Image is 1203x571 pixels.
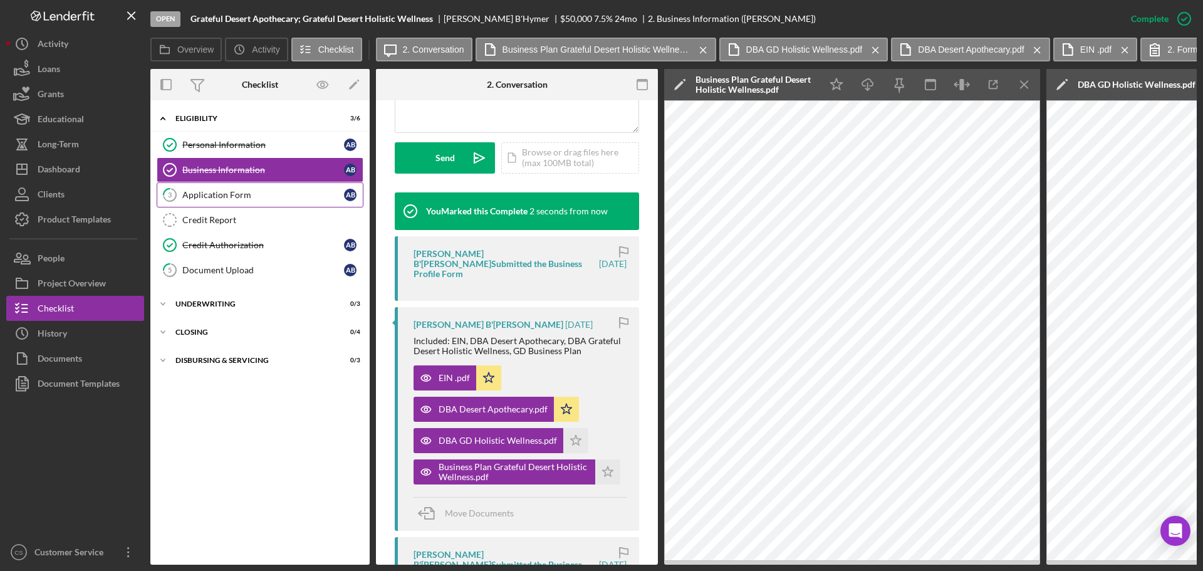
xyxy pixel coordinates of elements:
[1080,45,1112,55] label: EIN .pdf
[6,182,144,207] button: Clients
[376,38,472,61] button: 2. Conversation
[719,38,888,61] button: DBA GD Holistic Wellness.pdf
[6,207,144,232] button: Product Templates
[318,45,354,55] label: Checklist
[414,365,501,390] button: EIN .pdf
[175,357,329,364] div: Disbursing & Servicing
[414,428,588,453] button: DBA GD Holistic Wellness.pdf
[6,246,144,271] button: People
[225,38,288,61] button: Activity
[344,264,357,276] div: A B
[182,215,363,225] div: Credit Report
[444,14,560,24] div: [PERSON_NAME] B'Hymer
[177,45,214,55] label: Overview
[344,239,357,251] div: A B
[38,31,68,60] div: Activity
[242,80,278,90] div: Checklist
[6,346,144,371] a: Documents
[1131,6,1169,31] div: Complete
[182,240,344,250] div: Credit Authorization
[503,45,690,55] label: Business Plan Grateful Desert Holistic Wellness.pdf
[344,189,357,201] div: A B
[1160,516,1190,546] div: Open Intercom Messenger
[918,45,1024,55] label: DBA Desert Apothecary.pdf
[565,320,593,330] time: 2025-09-12 17:50
[182,140,344,150] div: Personal Information
[252,45,279,55] label: Activity
[6,296,144,321] button: Checklist
[414,397,579,422] button: DBA Desert Apothecary.pdf
[38,182,65,210] div: Clients
[648,14,816,24] div: 2. Business Information ([PERSON_NAME])
[38,296,74,324] div: Checklist
[38,371,120,399] div: Document Templates
[6,321,144,346] button: History
[560,13,592,24] span: $50,000
[344,164,357,176] div: A B
[14,549,23,556] text: CS
[6,540,144,565] button: CSCustomer Service
[599,259,627,269] time: 2025-09-12 18:15
[1053,38,1138,61] button: EIN .pdf
[439,462,589,482] div: Business Plan Grateful Desert Holistic Wellness.pdf
[150,11,180,27] div: Open
[414,249,597,279] div: [PERSON_NAME] B'[PERSON_NAME] Submitted the Business Profile Form
[6,107,144,132] a: Educational
[338,357,360,364] div: 0 / 3
[168,191,172,199] tspan: 3
[1078,80,1195,90] div: DBA GD Holistic Wellness.pdf
[182,165,344,175] div: Business Information
[439,436,557,446] div: DBA GD Holistic Wellness.pdf
[6,56,144,81] button: Loans
[435,142,455,174] div: Send
[190,14,433,24] b: Grateful Desert Apothecary; Grateful Desert Holistic Wellness
[403,45,464,55] label: 2. Conversation
[6,271,144,296] button: Project Overview
[38,81,64,110] div: Grants
[6,81,144,107] button: Grants
[175,300,329,308] div: Underwriting
[38,107,84,135] div: Educational
[1167,45,1197,55] label: 2. Form
[38,346,82,374] div: Documents
[338,300,360,308] div: 0 / 3
[414,459,620,485] button: Business Plan Grateful Desert Holistic Wellness.pdf
[38,271,106,299] div: Project Overview
[38,207,111,235] div: Product Templates
[182,190,344,200] div: Application Form
[6,132,144,157] button: Long-Term
[695,75,815,95] div: Business Plan Grateful Desert Holistic Wellness.pdf
[175,328,329,336] div: Closing
[414,336,627,356] div: Included: EIN, DBA Desert Apothecary, DBA Grateful Desert Holistic Wellness, GD Business Plan
[487,80,548,90] div: 2. Conversation
[38,246,65,274] div: People
[599,560,627,570] time: 2025-09-12 17:48
[157,157,363,182] a: Business InformationAB
[439,404,548,414] div: DBA Desert Apothecary.pdf
[338,115,360,122] div: 3 / 6
[6,371,144,396] button: Document Templates
[291,38,362,61] button: Checklist
[426,206,528,216] div: You Marked this Complete
[594,14,613,24] div: 7.5 %
[38,321,67,349] div: History
[414,498,526,529] button: Move Documents
[38,132,79,160] div: Long-Term
[38,56,60,85] div: Loans
[529,206,608,216] time: 2025-09-29 17:11
[157,182,363,207] a: 3Application FormAB
[1118,6,1197,31] button: Complete
[182,265,344,275] div: Document Upload
[414,320,563,330] div: [PERSON_NAME] B'[PERSON_NAME]
[746,45,863,55] label: DBA GD Holistic Wellness.pdf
